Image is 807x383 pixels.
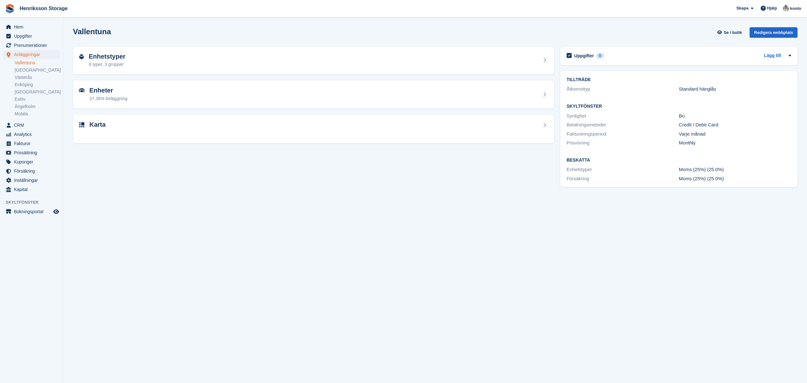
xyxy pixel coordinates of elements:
[567,104,791,109] h2: Skyltfönster
[52,208,60,215] a: Förhandsgranska butik
[73,115,554,144] a: Karta
[567,86,679,93] div: Åtkomsttyp
[89,95,127,102] div: 37,36% beläggning
[14,167,52,176] span: Försäkring
[679,175,791,182] div: Moms (25%) (25.0%)
[3,50,60,59] a: menu
[750,27,797,38] div: Redigera webbplats
[14,22,52,31] span: Hem
[15,82,60,88] a: Enköping
[679,112,791,120] div: Bo
[14,121,52,130] span: CRM
[567,77,791,82] h2: TILLTRÄDE
[3,130,60,139] a: menu
[736,5,748,11] span: Skapa
[750,27,797,40] a: Redigera webbplats
[14,41,52,50] span: Prenumerationer
[14,32,52,41] span: Uppgifter
[3,207,60,216] a: meny
[3,139,60,148] a: menu
[14,130,52,139] span: Analytics
[14,185,52,194] span: Kapital
[3,176,60,185] a: menu
[15,74,60,80] a: Västerås
[89,87,127,94] h2: Enheter
[14,139,52,148] span: Fakturor
[679,166,791,173] div: Moms (25%) (25.0%)
[15,111,60,117] a: Motala
[679,139,791,147] div: Monthly
[574,53,594,59] h2: Uppgifter
[567,175,679,182] div: Försäkring
[3,148,60,157] a: menu
[89,61,126,68] div: 8 typer, 3 grupper
[3,185,60,194] a: menu
[567,121,679,129] div: Betalningsmetoder
[567,166,679,173] div: Enhetstyper
[767,5,777,11] span: Hjälp
[596,53,604,59] div: 0
[79,88,84,93] img: unit-icn-7be61d7bf1b0ce9d3e12c5938cc71ed9869f7b940bace4675aadf7bd6d80202e.svg
[15,96,60,102] a: Eslöv
[716,27,745,38] a: Se i butik
[679,131,791,138] div: Varje månad
[5,4,15,13] img: stora-icon-8386f47178a22dfd0bd8f6a31ec36ba5ce8667c1dd55bd0f319d3a0aa187defe.svg
[764,52,781,60] a: Lägg till
[567,112,679,120] div: Synlighet
[3,157,60,166] a: menu
[15,60,60,66] a: Vallentuna
[3,167,60,176] a: menu
[567,139,679,147] div: Prisvisning
[790,5,801,12] span: konto
[15,67,60,73] a: [GEOGRAPHIC_DATA]
[79,122,84,127] img: map-icn-33ee37083ee616e46c38cad1a60f524a97daa1e2b2c8c0bc3eb3415660979fc1.svg
[79,54,84,59] img: unit-type-icn-2b2737a686de81e16bb02015468b77c625bbabd49415b5ef34ead5e3b44a266d.svg
[89,121,106,128] h2: Karta
[679,121,791,129] div: Credit / Debit Card
[6,199,63,206] span: Skyltfönster
[14,207,52,216] span: Bokningsportal
[14,157,52,166] span: Kuponger
[567,131,679,138] div: Faktureringsperiod
[14,176,52,185] span: Inställningar
[17,3,70,14] a: Henriksson Storage
[3,32,60,41] a: menu
[3,41,60,50] a: menu
[73,80,554,108] a: Enheter 37,36% beläggning
[73,27,111,36] h2: Vallentuna
[567,158,791,163] h2: Beskatta
[3,22,60,31] a: menu
[724,29,742,36] span: Se i butik
[679,86,791,93] div: Standard hänglås
[89,53,126,60] h2: Enhetstyper
[15,104,60,110] a: Ängelholm
[3,121,60,130] a: menu
[15,89,60,95] a: [GEOGRAPHIC_DATA]
[783,5,789,11] img: Daniel Axberg
[14,148,52,157] span: Prissättning
[73,47,554,74] a: Enhetstyper 8 typer, 3 grupper
[14,50,52,59] span: Anläggningar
